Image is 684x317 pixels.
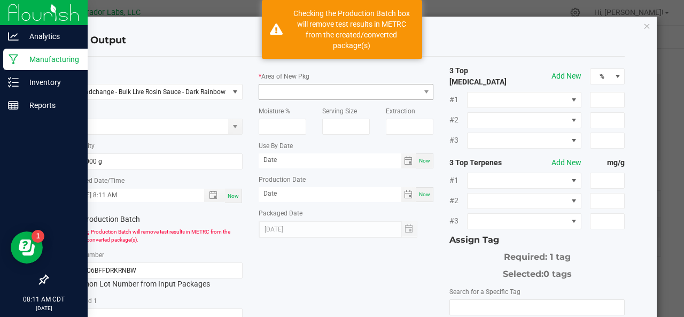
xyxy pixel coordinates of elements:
[68,189,193,202] input: Created Datetime
[386,106,415,116] label: Extraction
[259,187,401,200] input: Date
[449,114,467,126] span: #2
[259,141,293,151] label: Use By Date
[70,176,125,185] label: Created Date/Time
[449,264,625,281] div: Selected:
[67,214,147,225] label: Production Batch
[8,77,19,88] inline-svg: Inventory
[551,157,581,168] button: Add New
[68,84,229,99] span: Headchange - Bulk Live Rosin Sauce - Dark Rainbow
[19,53,83,66] p: Manufacturing
[449,65,519,88] strong: 3 Top [MEDICAL_DATA]
[449,246,625,264] div: Required: 1 tag
[259,175,306,184] label: Production Date
[11,231,43,264] iframe: Resource center
[259,106,290,116] label: Moisture %
[467,213,581,229] span: NO DATA FOUND
[449,215,467,227] span: #3
[401,187,417,202] span: Toggle calendar
[419,158,430,164] span: Now
[449,94,467,105] span: #1
[5,295,83,304] p: 08:11 AM CDT
[551,71,581,82] button: Add New
[419,191,430,197] span: Now
[261,72,309,81] label: Area of New Pkg
[259,208,302,218] label: Packaged Date
[19,76,83,89] p: Inventory
[449,287,520,297] label: Search for a Specific Tag
[590,157,625,168] strong: mg/g
[467,173,581,189] span: NO DATA FOUND
[32,230,44,243] iframe: Resource center unread badge
[449,234,625,246] div: Assign Tag
[449,175,467,186] span: #1
[289,8,414,51] div: Checking the Production Batch box will remove test results in METRC from the created/converted pa...
[8,31,19,42] inline-svg: Analytics
[67,229,230,243] span: Checking Production Batch will remove test results in METRC from the created/converted package(s).
[449,135,467,146] span: #3
[449,195,467,206] span: #2
[322,106,357,116] label: Serving Size
[5,304,83,312] p: [DATE]
[449,157,519,168] strong: 3 Top Terpenes
[19,99,83,112] p: Reports
[590,69,611,84] span: %
[204,189,225,202] span: Toggle popup
[401,153,417,168] span: Toggle calendar
[19,30,83,43] p: Analytics
[543,269,572,279] span: 0 tags
[259,153,401,167] input: Date
[8,54,19,65] inline-svg: Manufacturing
[450,300,624,315] input: NO DATA FOUND
[228,193,239,199] span: Now
[467,193,581,209] span: NO DATA FOUND
[67,262,243,290] div: Common Lot Number from Input Packages
[8,100,19,111] inline-svg: Reports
